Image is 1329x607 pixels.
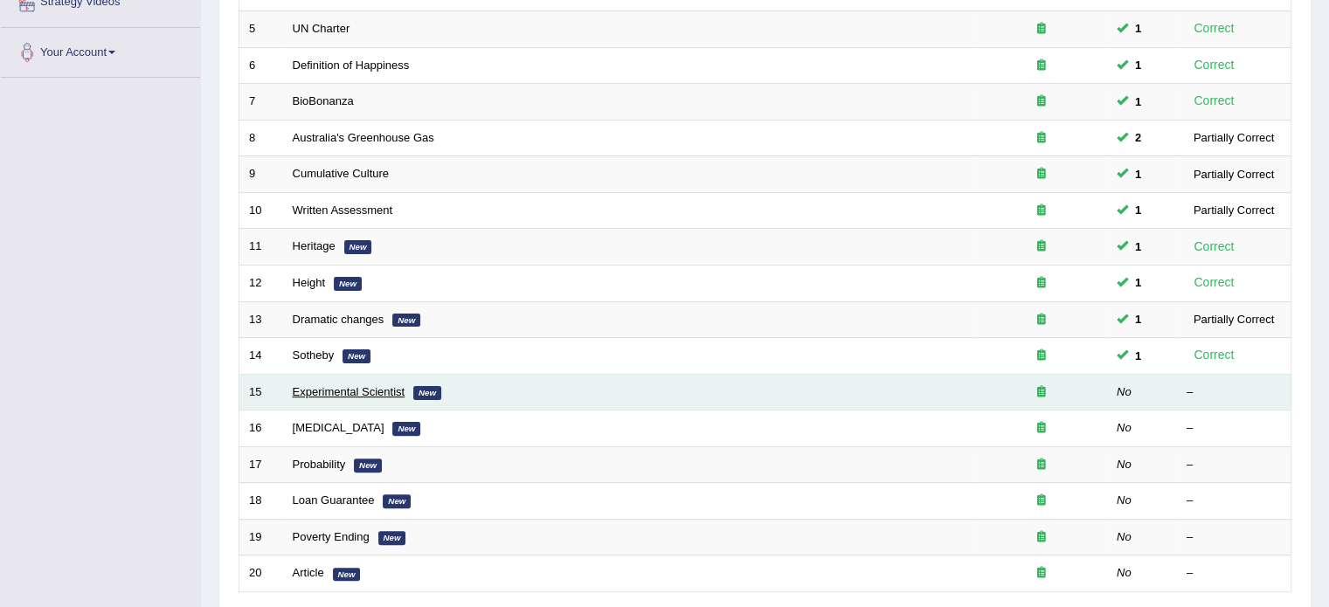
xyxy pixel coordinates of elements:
em: No [1117,530,1132,543]
div: – [1187,384,1281,401]
td: 18 [239,483,283,520]
em: New [392,422,420,436]
span: You can still take this question [1128,165,1148,183]
div: – [1187,529,1281,546]
a: Cumulative Culture [293,167,390,180]
td: 14 [239,338,283,375]
div: Exam occurring question [986,21,1097,38]
a: [MEDICAL_DATA] [293,421,384,434]
div: Correct [1187,272,1242,293]
div: Correct [1187,18,1242,38]
a: Article [293,566,324,579]
td: 5 [239,11,283,48]
span: You can still take this question [1128,56,1148,74]
em: New [378,531,406,545]
a: Probability [293,458,346,471]
div: – [1187,493,1281,509]
div: Exam occurring question [986,348,1097,364]
td: 17 [239,446,283,483]
div: Exam occurring question [986,565,1097,582]
div: Partially Correct [1187,165,1281,183]
a: Height [293,276,326,289]
a: Sotheby [293,348,335,362]
div: Correct [1187,237,1242,257]
td: 20 [239,555,283,592]
a: Experimental Scientist [293,385,405,398]
div: Exam occurring question [986,312,1097,328]
div: Correct [1187,55,1242,75]
em: No [1117,493,1132,507]
a: Written Assessment [293,203,393,217]
div: Exam occurring question [986,93,1097,110]
span: You can still take this question [1128,19,1148,38]
div: Exam occurring question [986,58,1097,74]
em: No [1117,566,1132,579]
div: Exam occurring question [986,130,1097,147]
div: Exam occurring question [986,493,1097,509]
div: Exam occurring question [986,420,1097,437]
div: Correct [1187,345,1242,365]
div: Exam occurring question [986,457,1097,473]
a: Loan Guarantee [293,493,375,507]
span: You can still take this question [1128,93,1148,111]
a: UN Charter [293,22,350,35]
div: – [1187,420,1281,437]
span: You can still take this question [1128,201,1148,219]
div: Exam occurring question [986,238,1097,255]
div: Exam occurring question [986,275,1097,292]
td: 16 [239,410,283,447]
span: You can still take this question [1128,238,1148,256]
em: New [334,277,362,291]
div: Partially Correct [1187,310,1281,328]
td: 11 [239,229,283,266]
em: New [343,349,370,363]
div: Partially Correct [1187,201,1281,219]
td: 9 [239,156,283,193]
em: New [333,568,361,582]
span: You can still take this question [1128,128,1148,147]
div: – [1187,565,1281,582]
a: Your Account [1,28,200,72]
td: 7 [239,84,283,121]
a: Heritage [293,239,336,252]
em: New [344,240,372,254]
a: Australia's Greenhouse Gas [293,131,434,144]
a: Dramatic changes [293,313,384,326]
td: 12 [239,265,283,301]
td: 19 [239,519,283,555]
div: Exam occurring question [986,166,1097,183]
td: 10 [239,192,283,229]
div: – [1187,457,1281,473]
em: No [1117,385,1132,398]
span: You can still take this question [1128,310,1148,328]
div: Partially Correct [1187,128,1281,147]
a: Poverty Ending [293,530,370,543]
div: Correct [1187,91,1242,111]
em: New [413,386,441,400]
div: Exam occurring question [986,384,1097,401]
span: You can still take this question [1128,347,1148,365]
em: No [1117,421,1132,434]
em: No [1117,458,1132,471]
em: New [383,494,411,508]
div: Exam occurring question [986,529,1097,546]
td: 8 [239,120,283,156]
a: Definition of Happiness [293,59,410,72]
em: New [354,459,382,472]
td: 13 [239,301,283,338]
td: 15 [239,374,283,410]
a: BioBonanza [293,94,354,107]
span: You can still take this question [1128,273,1148,292]
td: 6 [239,47,283,84]
div: Exam occurring question [986,203,1097,219]
em: New [392,314,420,328]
